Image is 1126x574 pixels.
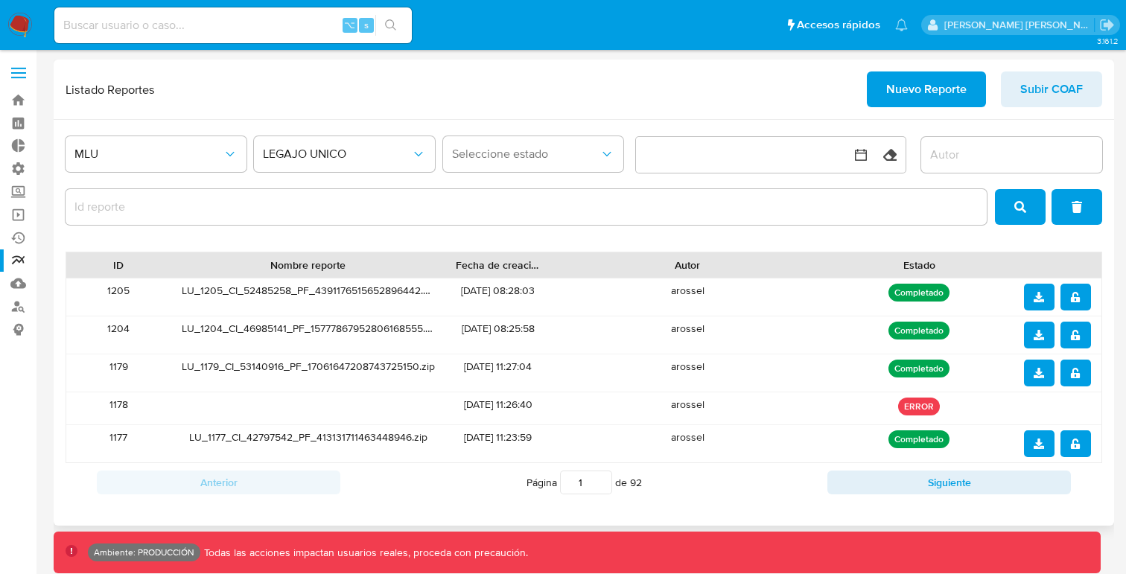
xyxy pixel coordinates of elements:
[54,16,412,35] input: Buscar usuario o caso...
[200,546,528,560] p: Todas las acciones impactan usuarios reales, proceda con precaución.
[895,19,908,31] a: Notificaciones
[344,18,355,32] span: ⌥
[797,17,880,33] span: Accesos rápidos
[375,15,406,36] button: search-icon
[94,549,194,555] p: Ambiente: PRODUCCIÓN
[944,18,1095,32] p: carolina.romo@mercadolibre.com.co
[364,18,369,32] span: s
[1099,17,1115,33] a: Salir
